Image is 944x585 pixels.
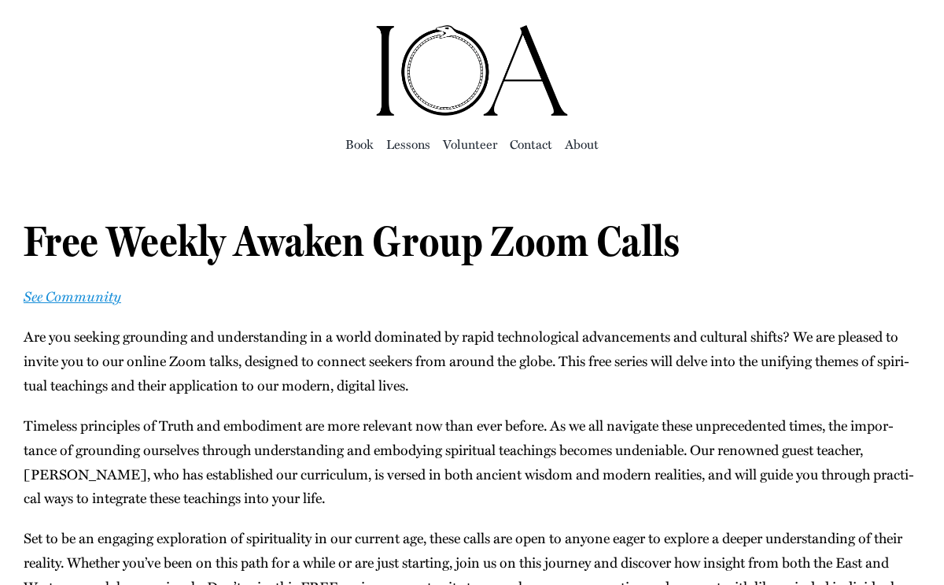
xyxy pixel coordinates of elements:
a: Con­tact [510,133,552,155]
a: See Com­mu­ni­ty [24,285,121,306]
a: Book [345,133,374,155]
a: Lessons [386,133,430,155]
a: Vol­un­teer [443,133,497,155]
p: Are you seek­ing ground­ing and under­stand­ing in a world dom­i­nat­ed by rapid tech­no­log­i­ca... [24,324,920,398]
p: Time­less prin­ci­ples of Truth and embod­i­ment are more rel­e­vant now than ever before. As we ... [24,413,920,511]
a: ioa-logo [374,20,570,41]
img: Institute of Awakening [374,24,570,118]
h2: Free Weekly Awaken Group Zoom Calls [24,216,920,267]
nav: Main [24,118,920,168]
a: About [565,133,599,155]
